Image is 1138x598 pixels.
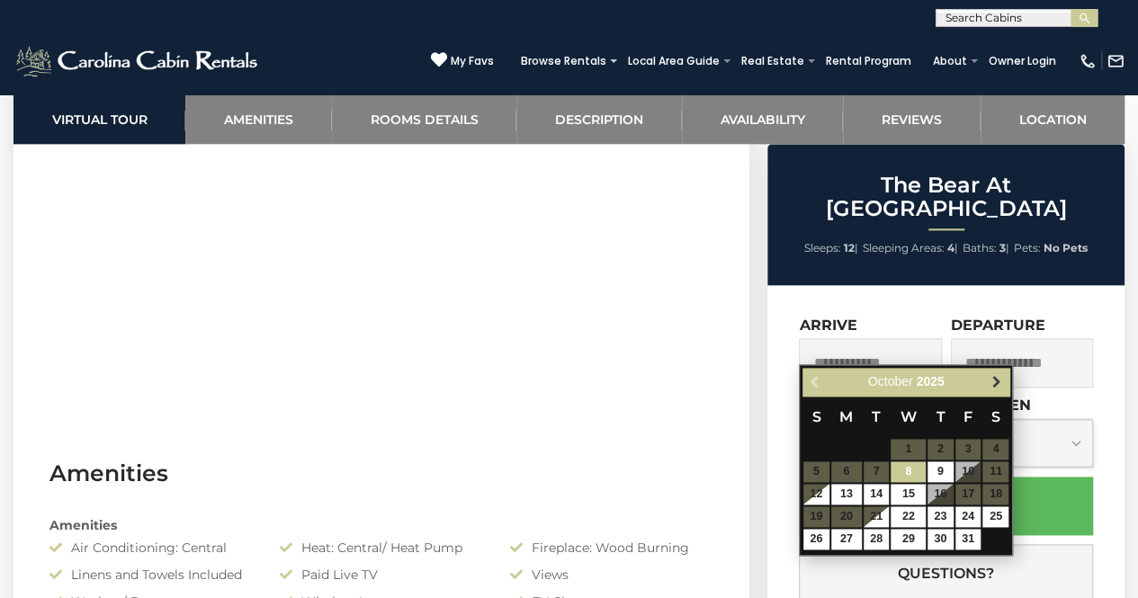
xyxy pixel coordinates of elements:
[951,317,1045,334] label: Departure
[831,529,862,549] a: 27
[927,506,954,527] a: 23
[803,529,829,549] a: 26
[619,49,729,74] a: Local Area Guide
[947,241,954,254] strong: 4
[980,49,1065,74] a: Owner Login
[963,241,997,254] span: Baths:
[266,539,497,557] div: Heat: Central/ Heat Pump
[864,529,890,549] a: 28
[431,51,494,70] a: My Favs
[872,408,881,425] span: Tuesday
[1107,52,1125,70] img: mail-regular-white.png
[864,506,890,527] a: 21
[863,237,958,260] li: |
[955,506,981,527] a: 24
[991,408,1000,425] span: Saturday
[891,529,925,549] a: 29
[266,566,497,584] div: Paid Live TV
[13,43,263,79] img: White-1-2.png
[863,241,945,254] span: Sleeping Areas:
[839,408,853,425] span: Monday
[36,539,266,557] div: Air Conditioning: Central
[817,49,920,74] a: Rental Program
[955,529,981,549] a: 31
[804,237,858,260] li: |
[831,484,862,504] a: 13
[811,408,820,425] span: Sunday
[13,94,185,144] a: Virtual Tour
[36,566,266,584] div: Linens and Towels Included
[927,461,954,482] a: 9
[682,94,843,144] a: Availability
[451,53,494,69] span: My Favs
[1079,52,1097,70] img: phone-regular-white.png
[772,174,1120,221] h2: The Bear At [GEOGRAPHIC_DATA]
[516,94,681,144] a: Description
[512,49,615,74] a: Browse Rentals
[891,461,925,482] a: 8
[981,94,1125,144] a: Location
[804,241,841,254] span: Sleeps:
[927,529,954,549] a: 30
[864,484,890,504] a: 14
[1044,241,1088,254] strong: No Pets
[891,484,925,504] a: 15
[843,94,980,144] a: Reviews
[732,49,813,74] a: Real Estate
[985,370,1008,393] a: Next
[990,374,1004,388] span: Next
[916,374,944,388] span: 2025
[1014,241,1041,254] span: Pets:
[924,49,976,74] a: About
[891,506,925,527] a: 22
[963,408,972,425] span: Friday
[36,516,727,534] div: Amenities
[936,408,945,425] span: Thursday
[982,506,1008,527] a: 25
[799,317,856,334] label: Arrive
[901,408,917,425] span: Wednesday
[963,237,1009,260] li: |
[185,94,331,144] a: Amenities
[844,241,855,254] strong: 12
[803,484,829,504] a: 12
[497,539,727,557] div: Fireplace: Wood Burning
[49,458,713,489] h3: Amenities
[332,94,516,144] a: Rooms Details
[868,374,913,388] span: October
[497,566,727,584] div: Views
[999,241,1006,254] strong: 3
